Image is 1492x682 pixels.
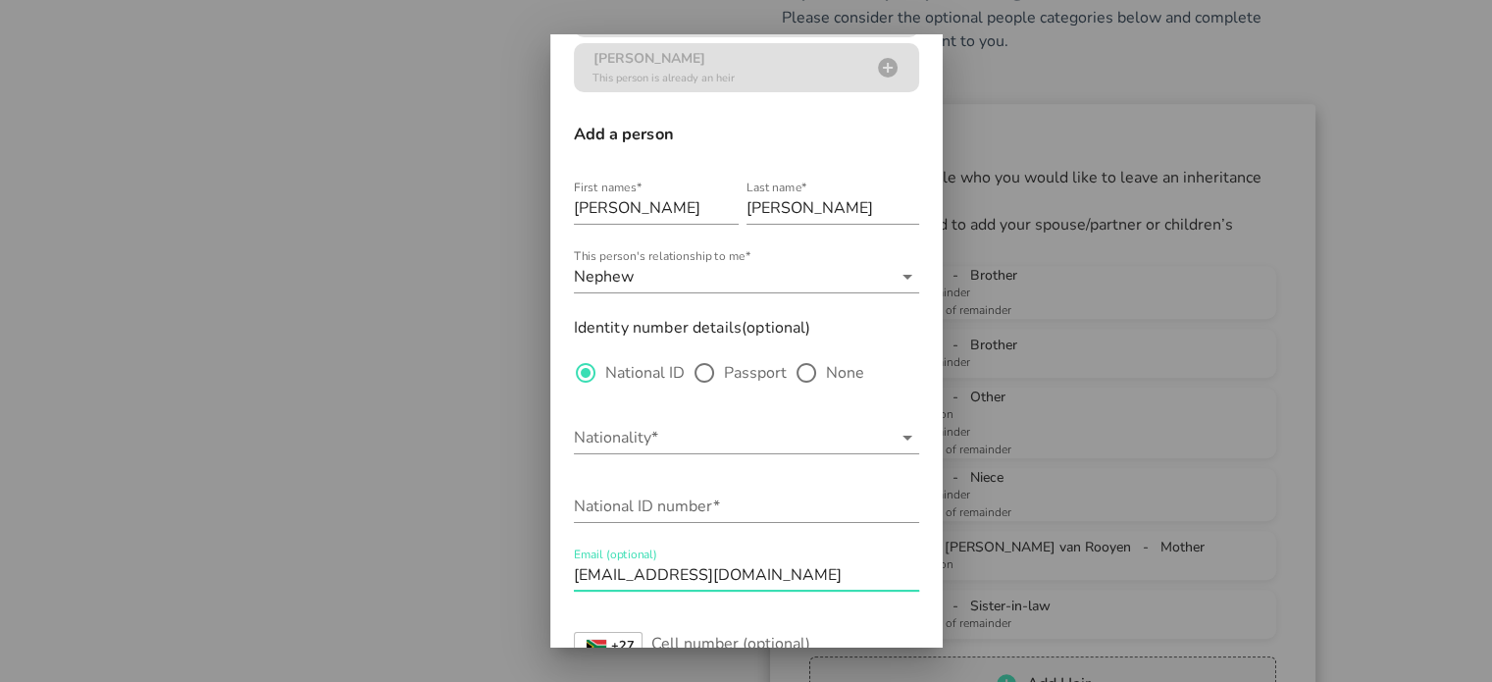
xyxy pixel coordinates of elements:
div: Nationality* [574,422,919,453]
label: None [826,363,864,383]
label: Last name* [746,181,807,195]
label: This person's relationship to me* [574,249,750,264]
strong: +27 [611,640,635,653]
h3: Add a person [574,124,919,145]
div: Nephew [574,268,634,286]
label: Passport [724,363,787,383]
label: National ID [605,363,685,383]
div: This person's relationship to me*Nephew [574,261,919,292]
label: First names* [574,181,642,195]
label: Email (optional) [574,548,657,562]
label: Identity number details(optional) [574,314,811,341]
